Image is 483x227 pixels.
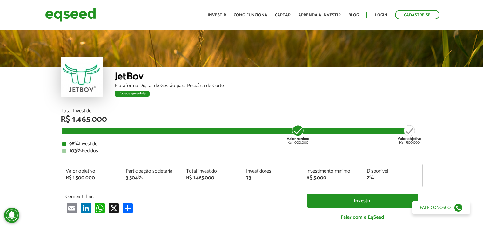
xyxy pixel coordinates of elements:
[306,169,357,174] div: Investimento mínimo
[286,124,310,145] div: R$ 1.000.000
[412,201,470,214] a: Fale conosco
[121,203,134,213] a: Share
[62,141,421,147] div: Investido
[45,6,96,23] img: EqSeed
[307,211,418,224] a: Falar com a EqSeed
[307,194,418,208] a: Investir
[186,175,237,181] div: R$ 1.465.000
[65,203,78,213] a: Email
[395,10,439,19] a: Cadastre-se
[79,203,92,213] a: LinkedIn
[375,13,387,17] a: Login
[61,108,423,113] div: Total Investido
[66,169,117,174] div: Valor objetivo
[367,169,418,174] div: Disponível
[306,175,357,181] div: R$ 5.000
[398,136,421,142] strong: Valor objetivo
[115,83,423,88] div: Plataforma Digital de Gestão para Pecuária de Corte
[126,169,177,174] div: Participação societária
[107,203,120,213] a: X
[66,175,117,181] div: R$ 1.500.000
[234,13,267,17] a: Como funciona
[367,175,418,181] div: 2%
[93,203,106,213] a: WhatsApp
[115,91,150,97] div: Rodada garantida
[287,136,309,142] strong: Valor mínimo
[126,175,177,181] div: 3,504%
[69,147,82,155] strong: 103%
[348,13,359,17] a: Blog
[62,148,421,154] div: Pedidos
[61,115,423,124] div: R$ 1.465.000
[115,72,423,83] div: JetBov
[246,175,297,181] div: 73
[298,13,341,17] a: Aprenda a investir
[65,194,297,200] p: Compartilhar:
[398,124,421,145] div: R$ 1.500.000
[208,13,226,17] a: Investir
[69,140,79,148] strong: 98%
[246,169,297,174] div: Investidores
[186,169,237,174] div: Total investido
[275,13,291,17] a: Captar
